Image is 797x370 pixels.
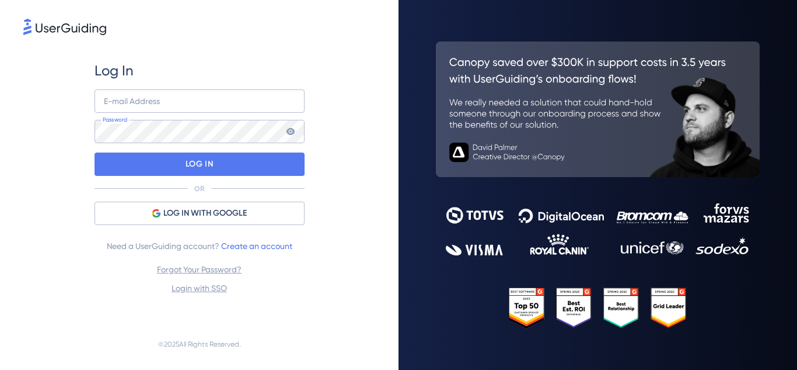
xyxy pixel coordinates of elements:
[157,265,242,274] a: Forgot Your Password?
[436,42,760,177] img: 26c0aa7c25a843aed4baddd2b5e0fa68.svg
[95,89,305,113] input: example@company.com
[186,155,213,174] p: LOG IN
[509,288,687,328] img: 25303e33045975176eb484905ab012ff.svg
[95,61,134,80] span: Log In
[23,19,106,35] img: 8faab4ba6bc7696a72372aa768b0286c.svg
[172,283,227,293] a: Login with SSO
[158,337,241,351] span: © 2025 All Rights Reserved.
[221,241,292,251] a: Create an account
[88,211,121,225] div: Loading...
[163,206,247,220] span: LOG IN WITH GOOGLE
[446,203,750,255] img: 9302ce2ac39453076f5bc0f2f2ca889b.svg
[194,184,204,193] p: OR
[107,239,292,253] span: Need a UserGuiding account?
